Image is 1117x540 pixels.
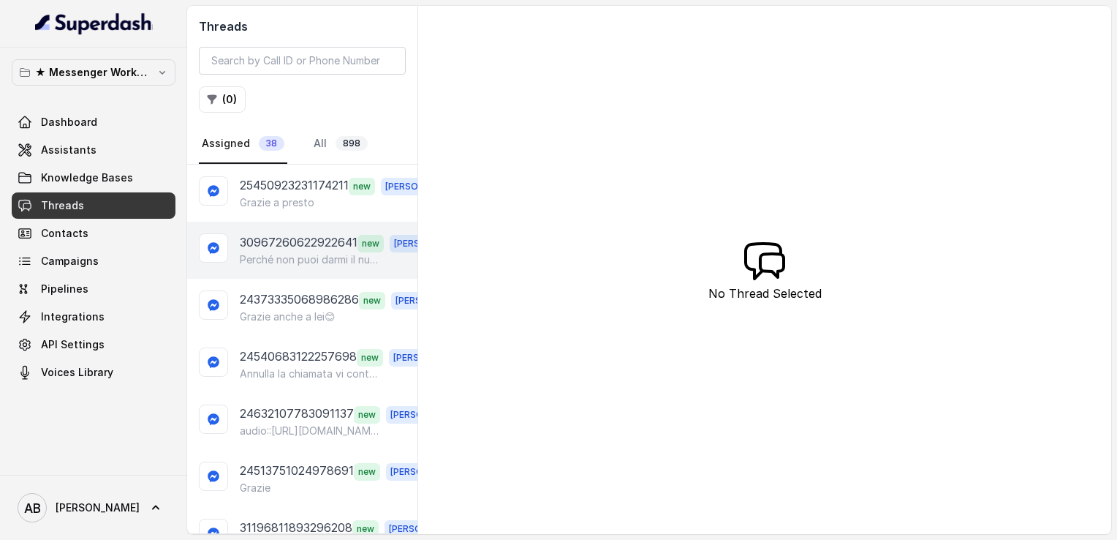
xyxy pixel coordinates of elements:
span: Dashboard [41,115,97,130]
span: [PERSON_NAME] [391,292,473,310]
a: Assistants [12,137,175,163]
p: Grazie anche a lei😊 [240,310,336,324]
span: [PERSON_NAME] [386,463,468,481]
p: 30967260622922641 [240,233,357,252]
span: API Settings [41,337,105,352]
p: Grazie [240,481,270,495]
span: 898 [336,136,368,151]
img: light.svg [35,12,153,35]
span: new [354,406,380,424]
p: 24632107783091137 [240,405,354,424]
a: [PERSON_NAME] [12,487,175,528]
text: AB [24,500,41,516]
p: 24513751024978691 [240,462,354,481]
button: (0) [199,86,246,113]
a: API Settings [12,331,175,358]
p: 25450923231174211 [240,176,349,195]
a: Dashboard [12,109,175,135]
span: new [359,292,385,310]
p: Perché non puoi darmi il numero ora? Che problema c'è..... [240,252,380,267]
span: [PERSON_NAME] [56,500,140,515]
span: [PERSON_NAME] [385,520,466,538]
p: Grazie a presto [240,195,314,210]
span: Contacts [41,226,88,241]
a: Pipelines [12,276,175,302]
a: Threads [12,192,175,219]
span: [PERSON_NAME] [386,406,468,424]
span: new [354,463,380,481]
a: Integrations [12,304,175,330]
p: ★ Messenger Workspace [35,64,152,81]
button: ★ Messenger Workspace [12,59,175,86]
a: Assigned38 [199,124,287,164]
span: Knowledge Bases [41,170,133,185]
a: Campaigns [12,248,175,274]
span: Assistants [41,143,96,157]
span: [PERSON_NAME] [389,349,471,367]
h2: Threads [199,18,406,35]
a: All898 [311,124,371,164]
span: Threads [41,198,84,213]
span: Voices Library [41,365,113,380]
nav: Tabs [199,124,406,164]
span: new [357,349,383,367]
p: No Thread Selected [708,285,822,302]
span: Pipelines [41,282,88,296]
span: [PERSON_NAME] [381,178,463,195]
p: audio::[URL][DOMAIN_NAME][DOMAIN_NAME] [240,424,380,438]
span: new [349,178,375,195]
a: Voices Library [12,359,175,386]
p: 31196811893296208 [240,519,352,538]
span: new [357,235,384,252]
p: 24540683122257698 [240,348,357,367]
a: Contacts [12,220,175,247]
input: Search by Call ID or Phone Number [199,47,406,75]
span: Integrations [41,310,105,324]
span: Campaigns [41,254,99,269]
p: 24373335068986286 [240,290,359,310]
span: 38 [259,136,284,151]
span: new [352,520,379,538]
p: Annulla la chiamata vi contratto io [DATE] onestamente possibile mi scuso grazie [240,367,380,381]
a: Knowledge Bases [12,165,175,191]
span: [PERSON_NAME] [390,235,472,252]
